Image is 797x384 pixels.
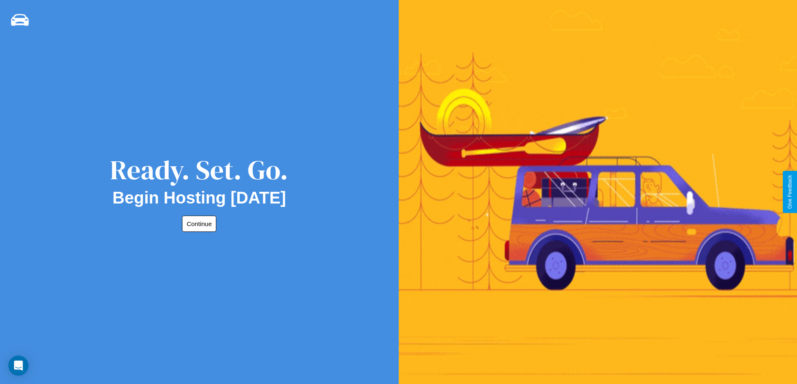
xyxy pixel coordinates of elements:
div: Give Feedback [787,175,793,209]
div: Ready. Set. Go. [110,151,288,188]
div: Open Intercom Messenger [8,356,28,376]
button: Continue [182,216,216,232]
h2: Begin Hosting [DATE] [113,188,286,207]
